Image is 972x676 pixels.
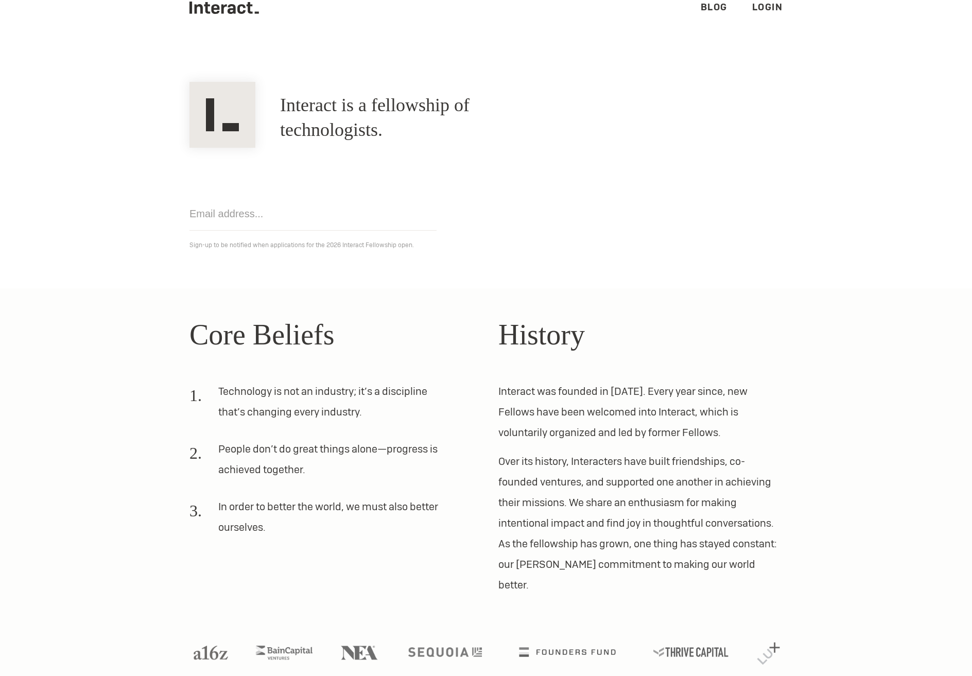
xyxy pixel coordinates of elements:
a: Login [752,1,783,13]
li: In order to better the world, we must also better ourselves. [189,496,449,546]
input: Email address... [189,197,437,231]
img: Thrive Capital logo [653,647,728,657]
a: Blog [701,1,727,13]
img: Bain Capital Ventures logo [256,646,313,660]
p: Over its history, Interacters have built friendships, co-founded ventures, and supported one anot... [498,451,783,595]
h2: History [498,313,783,356]
p: Sign-up to be notified when applications for the 2026 Interact Fellowship open. [189,239,783,251]
li: People don’t do great things alone—progress is achieved together. [189,439,449,488]
li: Technology is not an industry; it’s a discipline that’s changing every industry. [189,381,449,430]
p: Interact was founded in [DATE]. Every year since, new Fellows have been welcomed into Interact, w... [498,381,783,443]
img: Founders Fund logo [519,647,616,657]
img: Sequoia logo [408,647,481,657]
h1: Interact is a fellowship of technologists. [280,93,558,143]
img: Interact Logo [189,82,255,148]
img: NEA logo [341,646,378,660]
img: Lux Capital logo [757,643,779,665]
h2: Core Beliefs [189,313,474,356]
img: A16Z logo [194,646,228,660]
